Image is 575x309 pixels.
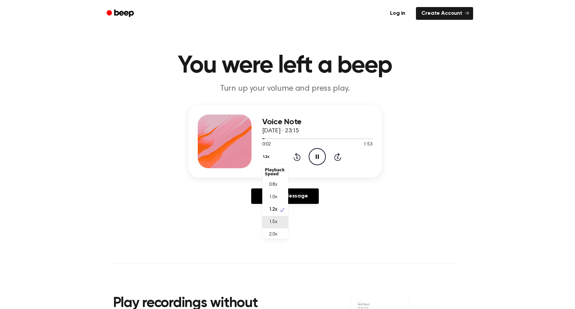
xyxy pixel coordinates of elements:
[262,151,272,163] button: 1.2x
[269,206,277,213] span: 1.2x
[269,231,277,238] span: 2.0x
[269,181,277,188] span: 0.8x
[262,164,288,239] div: 1.2x
[262,165,288,179] div: Playback Speed
[269,194,277,201] span: 1.0x
[269,219,277,226] span: 1.5x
